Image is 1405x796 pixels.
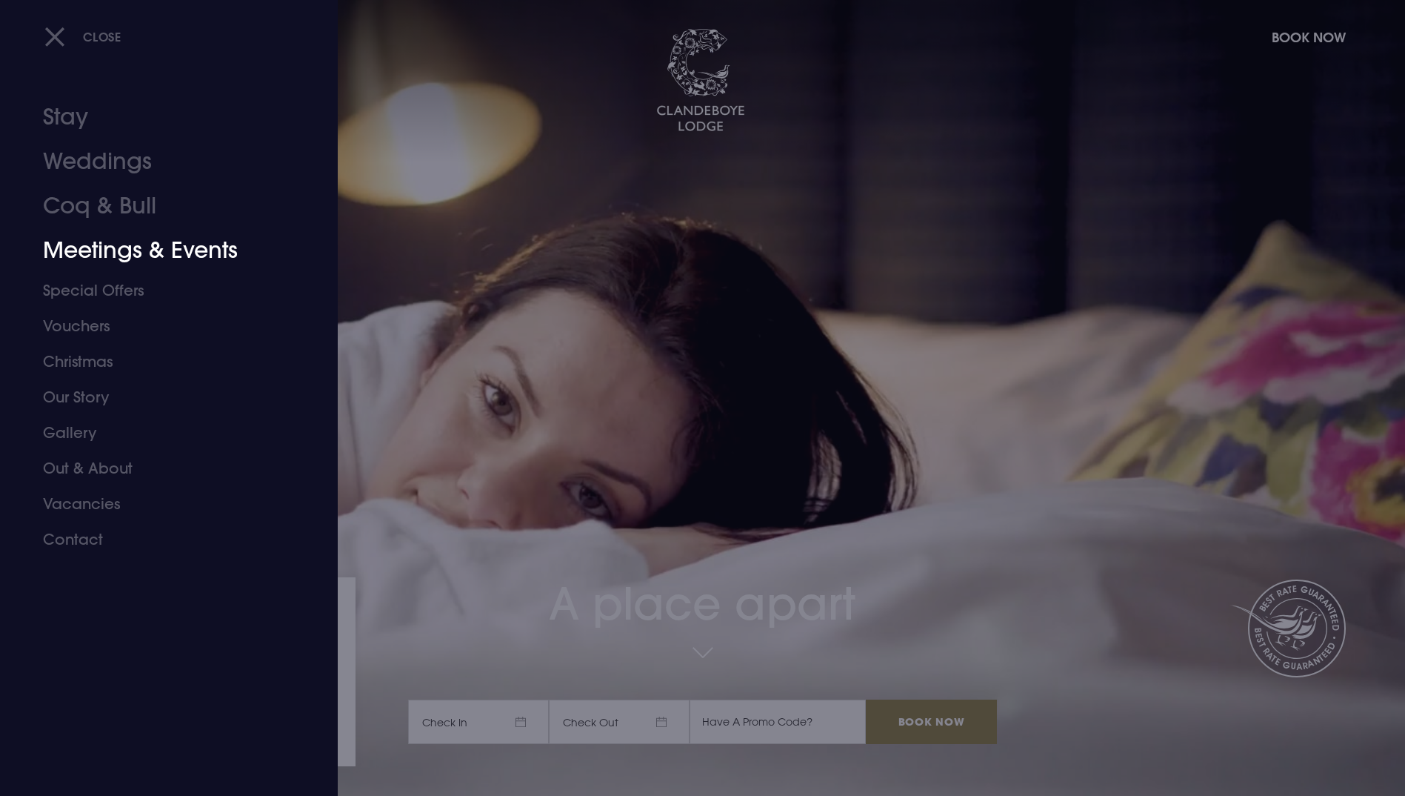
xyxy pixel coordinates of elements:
[43,95,277,139] a: Stay
[43,228,277,273] a: Meetings & Events
[43,522,277,557] a: Contact
[43,415,277,451] a: Gallery
[43,139,277,184] a: Weddings
[43,451,277,486] a: Out & About
[43,486,277,522] a: Vacancies
[43,184,277,228] a: Coq & Bull
[43,273,277,308] a: Special Offers
[43,344,277,379] a: Christmas
[83,29,121,44] span: Close
[43,379,277,415] a: Our Story
[43,308,277,344] a: Vouchers
[44,21,121,52] button: Close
